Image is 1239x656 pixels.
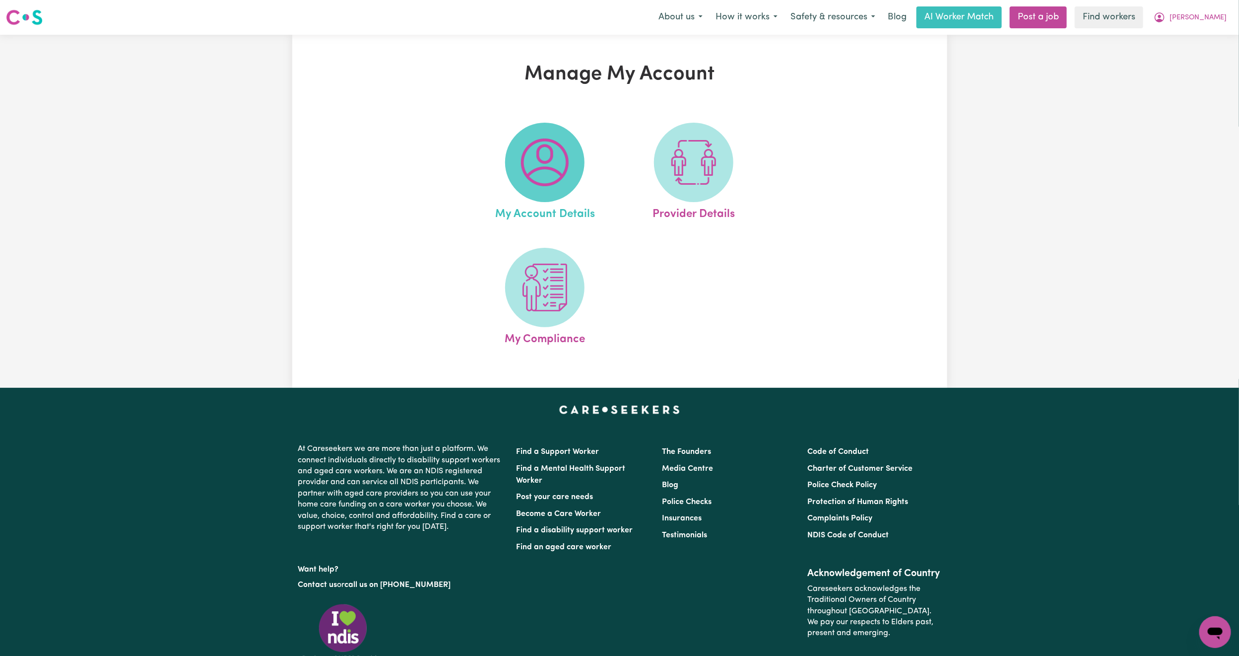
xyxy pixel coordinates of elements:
[517,543,612,551] a: Find an aged care worker
[298,581,337,589] a: Contact us
[517,526,633,534] a: Find a disability support worker
[473,123,616,223] a: My Account Details
[517,510,601,518] a: Become a Care Worker
[6,6,43,29] a: Careseekers logo
[517,465,626,485] a: Find a Mental Health Support Worker
[662,448,711,456] a: The Founders
[807,448,869,456] a: Code of Conduct
[662,498,712,506] a: Police Checks
[652,7,709,28] button: About us
[473,248,616,348] a: My Compliance
[495,202,595,223] span: My Account Details
[298,439,505,536] p: At Careseekers we are more than just a platform. We connect individuals directly to disability su...
[807,514,872,522] a: Complaints Policy
[298,560,505,575] p: Want help?
[1075,6,1143,28] a: Find workers
[807,481,877,489] a: Police Check Policy
[662,531,707,539] a: Testimonials
[6,8,43,26] img: Careseekers logo
[882,6,913,28] a: Blog
[662,514,702,522] a: Insurances
[1199,616,1231,648] iframe: Button to launch messaging window, conversation in progress
[1010,6,1067,28] a: Post a job
[559,406,680,414] a: Careseekers home page
[807,531,889,539] a: NDIS Code of Conduct
[807,568,941,580] h2: Acknowledgement of Country
[517,448,599,456] a: Find a Support Worker
[517,493,593,501] a: Post your care needs
[916,6,1002,28] a: AI Worker Match
[298,576,505,594] p: or
[1147,7,1233,28] button: My Account
[662,481,678,489] a: Blog
[345,581,451,589] a: call us on [PHONE_NUMBER]
[807,580,941,643] p: Careseekers acknowledges the Traditional Owners of Country throughout [GEOGRAPHIC_DATA]. We pay o...
[652,202,735,223] span: Provider Details
[662,465,713,473] a: Media Centre
[807,465,913,473] a: Charter of Customer Service
[407,63,832,86] h1: Manage My Account
[709,7,784,28] button: How it works
[1170,12,1227,23] span: [PERSON_NAME]
[622,123,765,223] a: Provider Details
[505,327,585,348] span: My Compliance
[784,7,882,28] button: Safety & resources
[807,498,908,506] a: Protection of Human Rights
